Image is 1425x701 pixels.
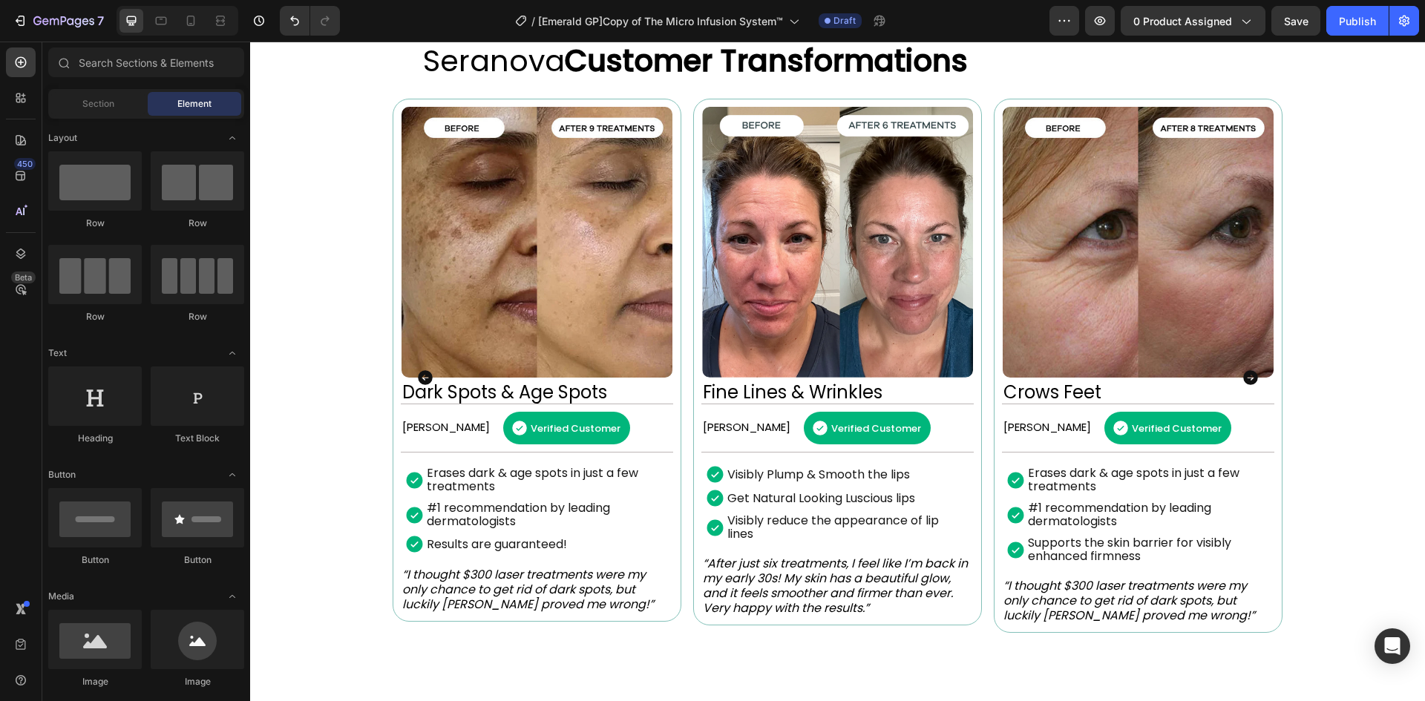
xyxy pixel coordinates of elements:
div: Row [48,217,142,230]
p: [PERSON_NAME] [753,379,841,392]
div: Row [151,310,244,323]
span: Element [177,97,212,111]
span: Draft [833,14,856,27]
div: Button [151,553,244,567]
p: Visibly reduce the appearance of lip lines [477,473,710,499]
span: Toggle open [220,126,244,150]
span: Layout [48,131,77,145]
span: [Emerald GP]Copy of The Micro Infusion System™ [538,13,783,29]
p: Results are guaranteed! [177,496,317,510]
img: gempages_580790998209135112-320cb53e-87be-465d-82a7-3b5c07346db8.jpg [753,65,1023,336]
span: Toggle open [220,585,244,608]
div: Undo/Redo [280,6,340,36]
div: Heading [48,432,142,445]
p: Erases dark & age spots in just a few treatments [177,425,409,452]
span: Save [1284,15,1308,27]
span: Toggle open [220,463,244,487]
iframe: Design area [250,42,1425,701]
h2: Fine Lines & Wrinkles [451,340,724,362]
p: 7 [97,12,104,30]
div: 450 [14,158,36,170]
div: Row [48,310,142,323]
button: Carousel Back Arrow [154,315,196,357]
i: “After just six treatments, I feel like I’m back in my early 30s! My skin has a beautiful glow, a... [453,513,718,575]
span: Media [48,590,74,603]
div: Button [48,553,142,567]
div: Text Block [151,432,244,445]
span: Button [48,468,76,481]
span: / [531,13,535,29]
button: Publish [1326,6,1389,36]
h2: Dark Spots & Age Spots [151,340,423,362]
div: Publish [1339,13,1376,29]
p: Visibly Plump & Smooth the lips [477,427,660,440]
div: Image [151,675,244,688]
p: Get Natural Looking Luscious lips [477,450,665,464]
p: #1 recommendation by leading dermatologists [177,460,409,487]
span: 0 product assigned [1133,13,1232,29]
span: Text [48,346,67,360]
button: 0 product assigned [1121,6,1265,36]
p: [PERSON_NAME] [453,379,540,392]
img: gempages_580790998209135112-10ef8864-4d59-432d-bdd9-af34ecb913f6.jpg [151,65,422,336]
input: Search Sections & Elements [48,47,244,77]
p: [PERSON_NAME] [152,379,240,392]
span: Section [82,97,114,111]
span: Toggle open [220,341,244,365]
p: #1 recommendation by leading dermatologists [778,460,1010,487]
img: gempages_580790998209135112-38aea56a-6f53-4b42-ac97-9894d93d7665.png [452,65,723,336]
button: Save [1271,6,1320,36]
button: Carousel Next Arrow [980,315,1021,357]
button: 7 [6,6,111,36]
div: Image [48,675,142,688]
span: Verified Customer [281,380,370,394]
div: Open Intercom Messenger [1375,628,1410,664]
span: Verified Customer [882,380,972,394]
div: Beta [11,271,36,283]
i: “I thought $300 laser treatments were my only chance to get rid of dark spots, but luckily [PERSO... [152,524,404,571]
i: “I thought $300 laser treatments were my only chance to get rid of dark spots, but luckily [PERSO... [753,536,1005,582]
span: Verified Customer [581,380,671,394]
div: Row [151,217,244,230]
p: Erases dark & age spots in just a few treatments [778,425,1010,452]
h2: Crows Feet [752,340,1024,362]
p: Supports the skin barrier for visibly enhanced firmness [778,495,1010,521]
